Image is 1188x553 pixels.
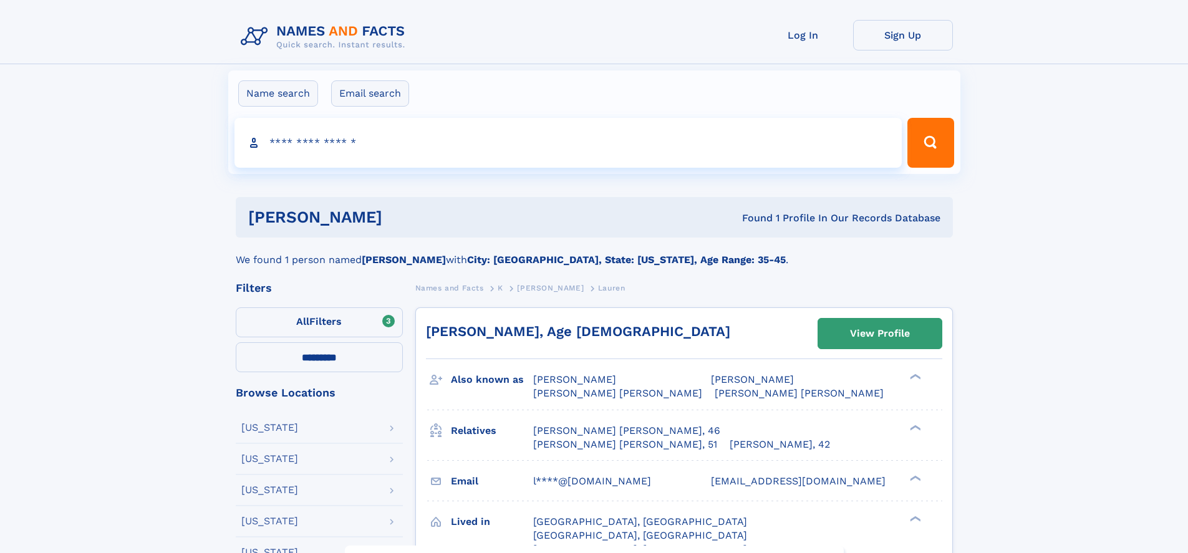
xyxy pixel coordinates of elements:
[533,387,702,399] span: [PERSON_NAME] [PERSON_NAME]
[517,284,584,292] span: [PERSON_NAME]
[907,474,922,482] div: ❯
[533,529,747,541] span: [GEOGRAPHIC_DATA], [GEOGRAPHIC_DATA]
[241,423,298,433] div: [US_STATE]
[426,324,730,339] a: [PERSON_NAME], Age [DEMOGRAPHIC_DATA]
[517,280,584,296] a: [PERSON_NAME]
[236,282,403,294] div: Filters
[850,319,910,348] div: View Profile
[598,284,625,292] span: Lauren
[234,118,902,168] input: search input
[236,238,953,267] div: We found 1 person named with .
[533,438,717,451] a: [PERSON_NAME] [PERSON_NAME], 51
[533,516,747,527] span: [GEOGRAPHIC_DATA], [GEOGRAPHIC_DATA]
[248,209,563,225] h1: [PERSON_NAME]
[562,211,940,225] div: Found 1 Profile In Our Records Database
[498,280,503,296] a: K
[818,319,942,349] a: View Profile
[451,511,533,532] h3: Lived in
[533,373,616,385] span: [PERSON_NAME]
[711,475,886,487] span: [EMAIL_ADDRESS][DOMAIN_NAME]
[730,438,830,451] a: [PERSON_NAME], 42
[236,20,415,54] img: Logo Names and Facts
[236,307,403,337] label: Filters
[907,373,922,381] div: ❯
[415,280,484,296] a: Names and Facts
[238,80,318,107] label: Name search
[241,516,298,526] div: [US_STATE]
[533,424,720,438] a: [PERSON_NAME] [PERSON_NAME], 46
[498,284,503,292] span: K
[711,373,794,385] span: [PERSON_NAME]
[907,514,922,522] div: ❯
[296,315,309,327] span: All
[451,420,533,441] h3: Relatives
[241,485,298,495] div: [US_STATE]
[907,423,922,431] div: ❯
[853,20,953,50] a: Sign Up
[362,254,446,266] b: [PERSON_NAME]
[241,454,298,464] div: [US_STATE]
[331,80,409,107] label: Email search
[467,254,786,266] b: City: [GEOGRAPHIC_DATA], State: [US_STATE], Age Range: 35-45
[236,387,403,398] div: Browse Locations
[715,387,884,399] span: [PERSON_NAME] [PERSON_NAME]
[753,20,853,50] a: Log In
[451,369,533,390] h3: Also known as
[907,118,954,168] button: Search Button
[451,471,533,492] h3: Email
